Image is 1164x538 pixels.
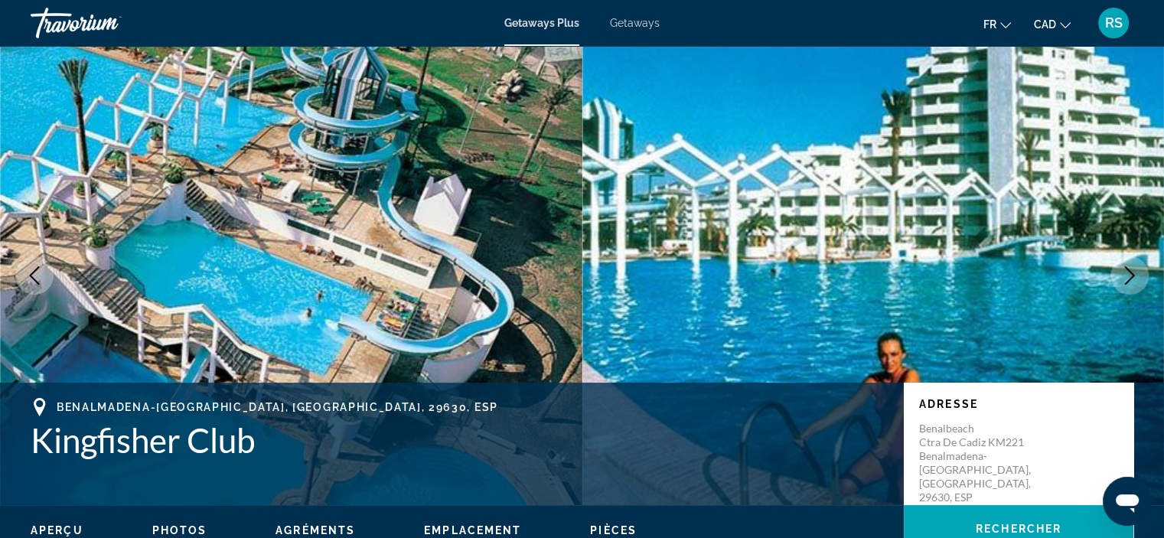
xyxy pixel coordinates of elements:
[152,523,207,537] button: Photos
[590,523,637,537] button: Pièces
[983,18,996,31] span: fr
[31,420,888,460] h1: Kingfisher Club
[31,523,83,537] button: Aperçu
[15,256,54,295] button: Previous image
[57,401,498,413] span: Benalmadena-[GEOGRAPHIC_DATA], [GEOGRAPHIC_DATA], 29630, ESP
[276,524,355,536] span: Agréments
[1105,15,1123,31] span: RS
[1034,13,1071,35] button: Change currency
[31,524,83,536] span: Aperçu
[152,524,207,536] span: Photos
[1103,477,1152,526] iframe: Bouton de lancement de la fenêtre de messagerie
[424,524,521,536] span: Emplacement
[1094,7,1133,39] button: User Menu
[983,13,1011,35] button: Change language
[610,17,660,29] a: Getaways
[919,422,1042,504] p: Benalbeach ctra de Cadiz KM221 Benalmadena-[GEOGRAPHIC_DATA], [GEOGRAPHIC_DATA], 29630, ESP
[976,523,1061,535] span: Rechercher
[31,3,184,43] a: Travorium
[276,523,355,537] button: Agréments
[919,398,1118,410] p: Adresse
[590,524,637,536] span: Pièces
[1034,18,1056,31] span: CAD
[424,523,521,537] button: Emplacement
[504,17,579,29] a: Getaways Plus
[1110,256,1149,295] button: Next image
